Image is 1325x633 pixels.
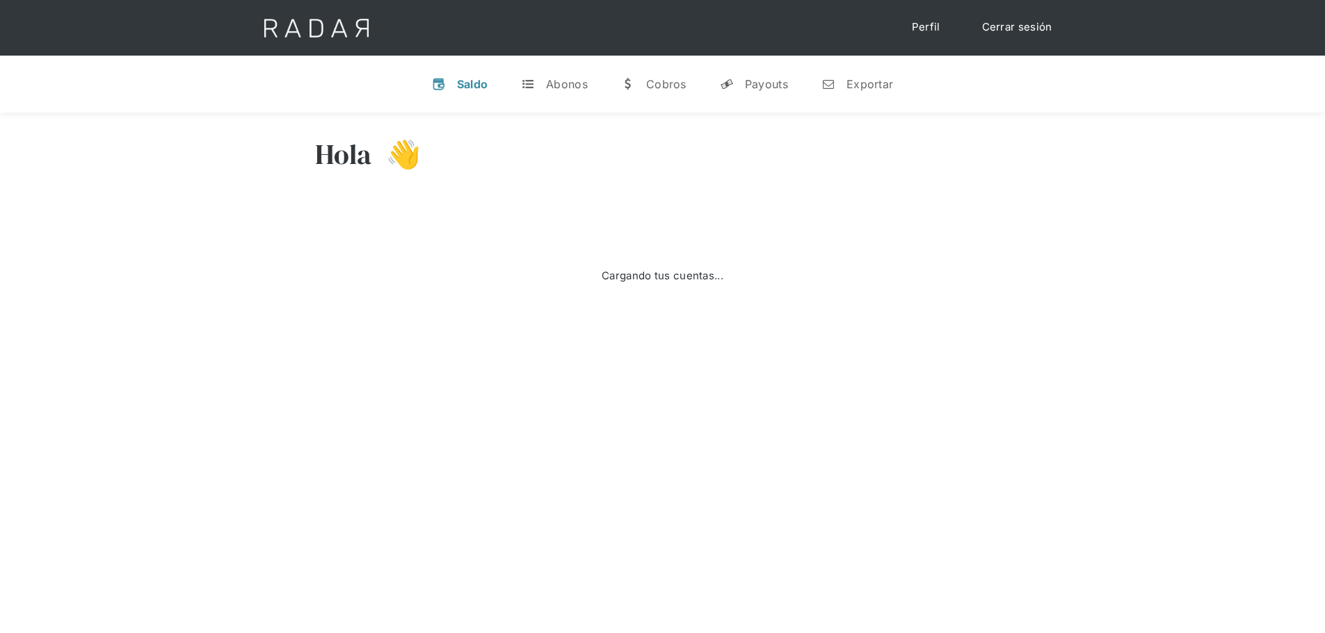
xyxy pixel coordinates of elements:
div: Cargando tus cuentas... [602,268,723,284]
h3: 👋 [372,137,421,172]
div: Saldo [457,77,488,91]
div: n [821,77,835,91]
h3: Hola [315,137,372,172]
div: Abonos [546,77,588,91]
div: Cobros [646,77,686,91]
a: Cerrar sesión [968,14,1066,41]
a: Perfil [898,14,954,41]
div: Exportar [846,77,893,91]
div: t [521,77,535,91]
div: y [720,77,734,91]
div: w [621,77,635,91]
div: v [432,77,446,91]
div: Payouts [745,77,788,91]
